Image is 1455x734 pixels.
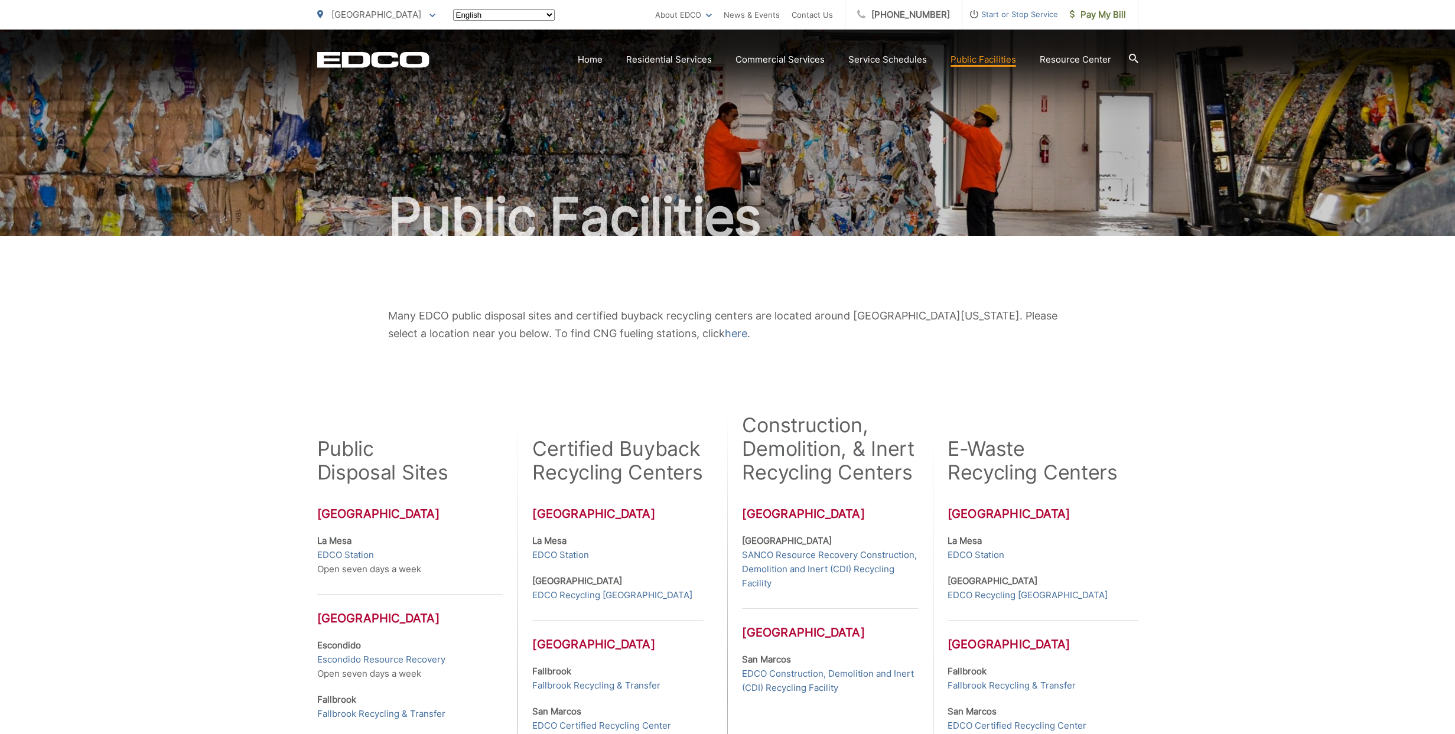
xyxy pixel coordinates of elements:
strong: [GEOGRAPHIC_DATA] [742,535,832,546]
span: Pay My Bill [1070,8,1126,22]
a: EDCO Recycling [GEOGRAPHIC_DATA] [948,588,1108,602]
strong: [GEOGRAPHIC_DATA] [948,575,1037,586]
a: EDCO Station [532,548,589,562]
a: Contact Us [792,8,833,22]
strong: Fallbrook [317,694,356,705]
span: [GEOGRAPHIC_DATA] [331,9,421,20]
h3: [GEOGRAPHIC_DATA] [317,507,503,521]
h3: [GEOGRAPHIC_DATA] [948,507,1138,521]
a: Fallbrook Recycling & Transfer [532,678,660,693]
a: here [725,325,747,342]
strong: [GEOGRAPHIC_DATA] [532,575,622,586]
strong: Escondido [317,640,361,651]
strong: La Mesa [532,535,567,546]
a: Service Schedules [848,53,927,67]
h3: [GEOGRAPHIC_DATA] [948,620,1138,651]
h2: Certified Buyback Recycling Centers [532,437,704,484]
a: Residential Services [626,53,712,67]
a: News & Events [724,8,780,22]
strong: San Marcos [948,706,997,717]
strong: Fallbrook [532,666,571,677]
a: Home [578,53,603,67]
a: Escondido Resource Recovery [317,653,445,667]
a: EDCO Station [948,548,1004,562]
a: EDCO Certified Recycling Center [532,719,671,733]
h3: [GEOGRAPHIC_DATA] [742,608,917,640]
h3: [GEOGRAPHIC_DATA] [317,594,503,625]
a: Public Facilities [951,53,1016,67]
a: EDCO Station [317,548,374,562]
p: Open seven days a week [317,638,503,681]
a: EDCO Recycling [GEOGRAPHIC_DATA] [532,588,692,602]
span: Many EDCO public disposal sites and certified buyback recycling centers are located around [GEOGR... [388,309,1057,340]
h2: Construction, Demolition, & Inert Recycling Centers [742,413,917,484]
select: Select a language [453,9,555,21]
h3: [GEOGRAPHIC_DATA] [532,620,704,651]
strong: San Marcos [532,706,581,717]
a: Fallbrook Recycling & Transfer [948,678,1076,693]
strong: La Mesa [317,535,351,546]
a: Resource Center [1040,53,1111,67]
h3: [GEOGRAPHIC_DATA] [742,507,917,521]
p: Open seven days a week [317,534,503,576]
h2: E-Waste Recycling Centers [948,437,1118,484]
a: Fallbrook Recycling & Transfer [317,707,445,721]
strong: Fallbrook [948,666,987,677]
h3: [GEOGRAPHIC_DATA] [532,507,704,521]
a: SANCO Resource Recovery Construction, Demolition and Inert (CDI) Recycling Facility [742,548,917,591]
h2: Public Disposal Sites [317,437,448,484]
a: Commercial Services [735,53,825,67]
a: EDCD logo. Return to the homepage. [317,51,429,68]
a: About EDCO [655,8,712,22]
h1: Public Facilities [317,188,1138,247]
a: EDCO Construction, Demolition and Inert (CDI) Recycling Facility [742,667,917,695]
a: EDCO Certified Recycling Center [948,719,1086,733]
strong: La Mesa [948,535,982,546]
strong: San Marcos [742,654,791,665]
